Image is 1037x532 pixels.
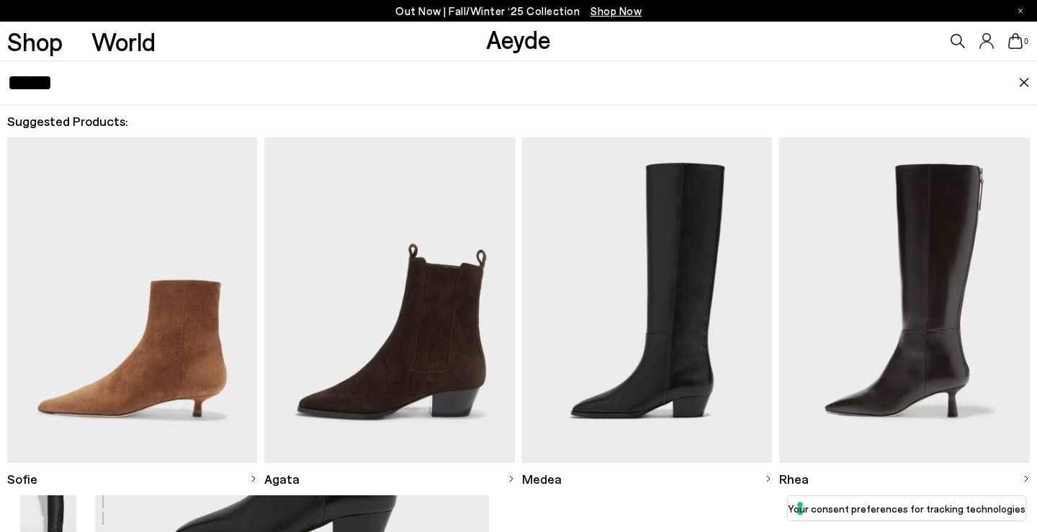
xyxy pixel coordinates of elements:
[1023,37,1030,45] span: 0
[1008,33,1023,49] a: 0
[779,463,1030,495] a: Rhea
[522,470,562,488] span: Medea
[7,29,63,54] a: Shop
[91,29,156,54] a: World
[508,475,515,482] img: svg%3E
[395,2,642,20] p: Out Now | Fall/Winter ‘25 Collection
[788,496,1025,520] button: Your consent preferences for tracking technologies
[591,4,642,17] span: Navigate to /collections/new-in
[486,24,551,54] a: Aeyde
[7,112,1030,130] h2: Suggested Products:
[264,470,300,488] span: Agata
[1023,475,1030,482] img: svg%3E
[779,137,1030,462] img: Descriptive text
[1018,78,1030,88] img: close.svg
[250,475,257,482] img: svg%3E
[765,475,772,482] img: svg%3E
[522,137,773,462] img: Descriptive text
[522,463,773,495] a: Medea
[7,137,258,462] img: Descriptive text
[264,137,515,462] img: Descriptive text
[264,463,515,495] a: Agata
[788,501,1025,516] label: Your consent preferences for tracking technologies
[7,470,37,488] span: Sofie
[779,470,809,488] span: Rhea
[7,463,258,495] a: Sofie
